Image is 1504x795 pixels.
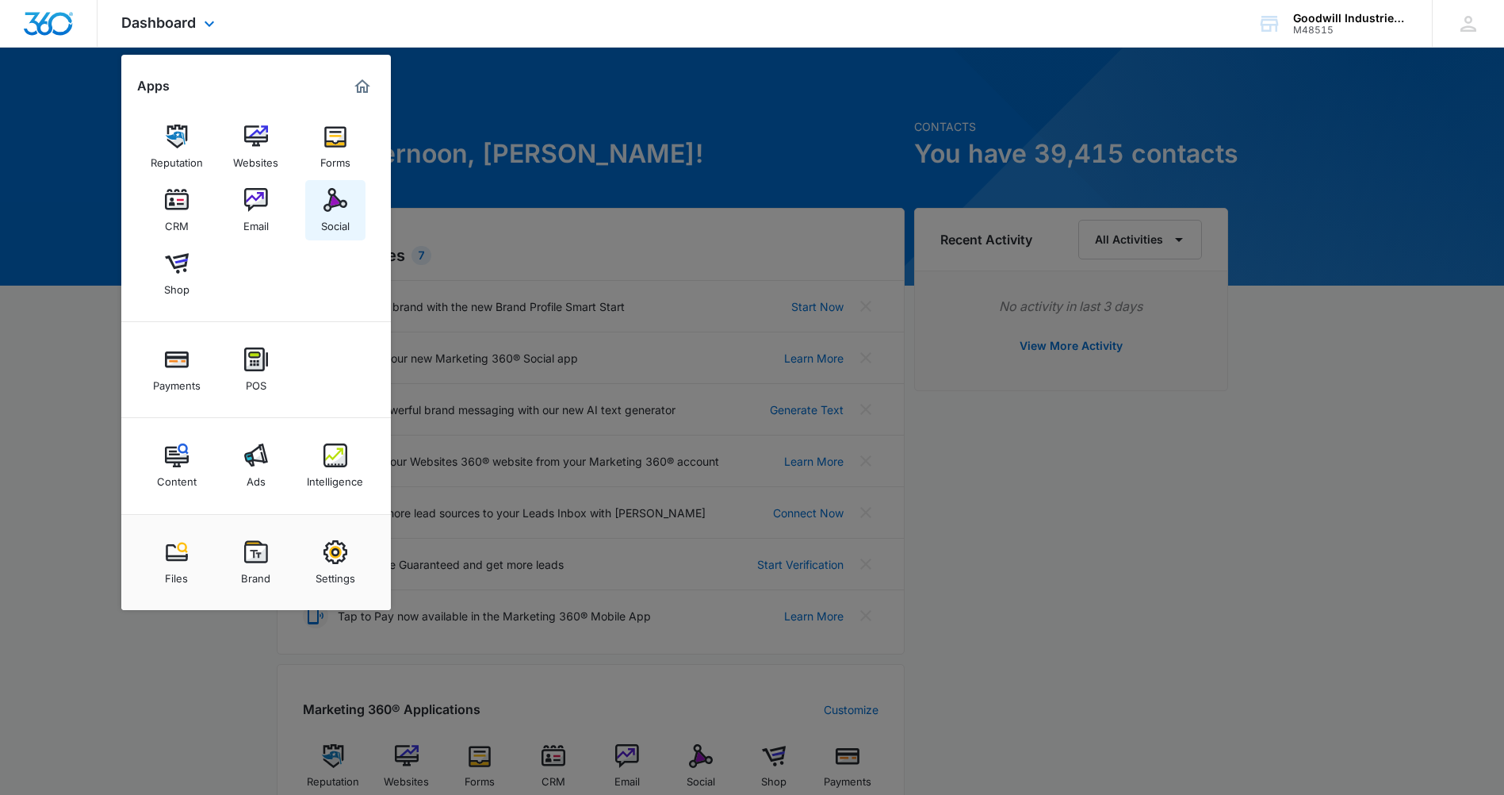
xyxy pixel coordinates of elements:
[246,371,266,392] div: POS
[350,74,375,99] a: Marketing 360® Dashboard
[157,467,197,488] div: Content
[1293,25,1409,36] div: account id
[137,79,170,94] h2: Apps
[307,467,363,488] div: Intelligence
[226,117,286,177] a: Websites
[147,532,207,593] a: Files
[247,467,266,488] div: Ads
[164,275,189,296] div: Shop
[305,532,365,593] a: Settings
[1293,12,1409,25] div: account name
[233,148,278,169] div: Websites
[226,532,286,593] a: Brand
[165,564,188,585] div: Files
[153,371,201,392] div: Payments
[226,340,286,400] a: POS
[147,340,207,400] a: Payments
[305,117,365,177] a: Forms
[316,564,355,585] div: Settings
[165,212,189,232] div: CRM
[147,180,207,240] a: CRM
[226,180,286,240] a: Email
[147,117,207,177] a: Reputation
[151,148,203,169] div: Reputation
[121,14,196,31] span: Dashboard
[320,148,350,169] div: Forms
[147,436,207,496] a: Content
[147,244,207,304] a: Shop
[305,180,365,240] a: Social
[305,436,365,496] a: Intelligence
[321,212,350,232] div: Social
[241,564,270,585] div: Brand
[226,436,286,496] a: Ads
[243,212,269,232] div: Email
